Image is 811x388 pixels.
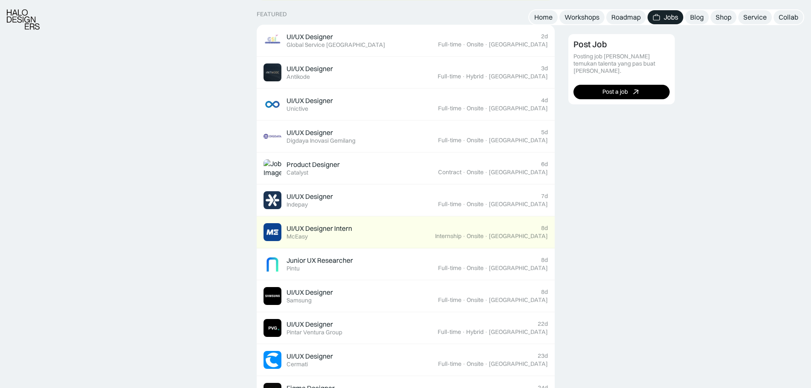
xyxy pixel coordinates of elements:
div: · [484,233,488,240]
div: · [484,296,488,304]
div: Posting job [PERSON_NAME] temukan talenta yang pas buat [PERSON_NAME]. [573,53,670,74]
a: Job ImageJunior UX ResearcherPintu8dFull-time·Onsite·[GEOGRAPHIC_DATA] [257,248,555,280]
img: Job Image [264,351,281,369]
div: UI/UX Designer [287,128,333,137]
div: Indepay [287,201,308,208]
div: 2d [541,33,548,40]
a: Job ImageUI/UX DesignerAntikode3dFull-time·Hybrid·[GEOGRAPHIC_DATA] [257,57,555,89]
div: Unictive [287,105,308,112]
div: Full-time [438,264,461,272]
div: · [484,105,488,112]
a: Home [529,10,558,24]
a: Job ImageUI/UX DesignerIndepay7dFull-time·Onsite·[GEOGRAPHIC_DATA] [257,184,555,216]
img: Job Image [264,95,281,113]
div: [GEOGRAPHIC_DATA] [489,41,548,48]
div: · [462,360,466,368]
div: UI/UX Designer [287,320,333,329]
div: · [484,73,488,80]
div: UI/UX Designer [287,64,333,73]
a: Job ImageUI/UX DesignerUnictive4dFull-time·Onsite·[GEOGRAPHIC_DATA] [257,89,555,121]
div: · [484,201,488,208]
div: 4d [541,97,548,104]
div: Internship [435,233,461,240]
div: UI/UX Designer [287,96,333,105]
div: · [462,73,465,80]
div: UI/UX Designer [287,288,333,297]
div: Contract [438,169,461,176]
div: Digdaya Inovasi Gemilang [287,137,355,144]
div: Junior UX Researcher [287,256,353,265]
div: [GEOGRAPHIC_DATA] [489,233,548,240]
div: 23d [538,352,548,359]
a: Shop [711,10,736,24]
a: Job ImageUI/UX DesignerDigdaya Inovasi Gemilang5dFull-time·Onsite·[GEOGRAPHIC_DATA] [257,121,555,152]
div: [GEOGRAPHIC_DATA] [489,201,548,208]
div: [GEOGRAPHIC_DATA] [489,360,548,368]
div: Pintu [287,265,300,272]
div: Full-time [438,296,461,304]
a: Job ImageUI/UX DesignerPintar Ventura Group22dFull-time·Hybrid·[GEOGRAPHIC_DATA] [257,312,555,344]
div: 6d [541,161,548,168]
div: Blog [690,13,704,22]
div: 8d [541,288,548,296]
div: [GEOGRAPHIC_DATA] [489,296,548,304]
div: Onsite [467,201,484,208]
a: Job ImageUI/UX Designer InternMcEasy8dInternship·Onsite·[GEOGRAPHIC_DATA] [257,216,555,248]
div: · [462,169,466,176]
div: Pintar Ventura Group [287,329,342,336]
div: · [462,41,466,48]
div: Global Service [GEOGRAPHIC_DATA] [287,41,385,49]
div: Onsite [467,360,484,368]
img: Job Image [264,287,281,305]
a: Job ImageUI/UX DesignerSamsung8dFull-time·Onsite·[GEOGRAPHIC_DATA] [257,280,555,312]
div: [GEOGRAPHIC_DATA] [489,169,548,176]
div: Full-time [438,137,461,144]
img: Job Image [264,223,281,241]
div: · [462,233,466,240]
div: Collab [779,13,798,22]
div: · [462,296,466,304]
div: Roadmap [611,13,641,22]
div: Full-time [438,328,461,336]
div: 8d [541,224,548,232]
img: Job Image [264,319,281,337]
div: · [484,169,488,176]
a: Service [738,10,772,24]
a: Collab [774,10,803,24]
div: Product Designer [287,160,340,169]
a: Roadmap [606,10,646,24]
div: Onsite [467,296,484,304]
a: Job ImageProduct DesignerCatalyst6dContract·Onsite·[GEOGRAPHIC_DATA] [257,152,555,184]
img: Job Image [264,32,281,49]
div: 3d [541,65,548,72]
div: McEasy [287,233,308,240]
a: Job ImageUI/UX DesignerCermati23dFull-time·Onsite·[GEOGRAPHIC_DATA] [257,344,555,376]
div: Shop [716,13,731,22]
div: UI/UX Designer [287,192,333,201]
div: [GEOGRAPHIC_DATA] [489,137,548,144]
div: Service [743,13,767,22]
a: Blog [685,10,709,24]
div: Onsite [467,105,484,112]
div: · [484,137,488,144]
div: · [462,105,466,112]
div: 8d [541,256,548,264]
div: Full-time [438,201,461,208]
div: Samsung [287,297,312,304]
div: · [484,264,488,272]
img: Job Image [264,255,281,273]
div: Post Job [573,39,607,49]
div: Onsite [467,41,484,48]
div: Onsite [467,169,484,176]
a: Post a job [573,84,670,99]
div: · [484,360,488,368]
div: · [462,137,466,144]
div: [GEOGRAPHIC_DATA] [489,105,548,112]
div: [GEOGRAPHIC_DATA] [489,73,548,80]
div: Cermati [287,361,308,368]
div: Onsite [467,137,484,144]
div: 7d [541,193,548,200]
div: UI/UX Designer [287,352,333,361]
img: Job Image [264,127,281,145]
img: Job Image [264,159,281,177]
